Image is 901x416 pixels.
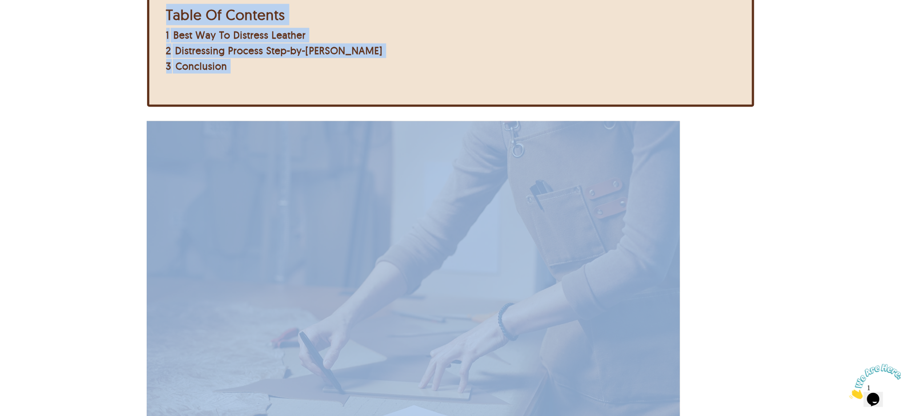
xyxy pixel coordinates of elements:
[166,29,170,41] span: 1
[4,4,59,39] img: Chat attention grabber
[176,44,383,57] span: Distressing Process Step-by-[PERSON_NAME]
[166,29,306,41] a: 1 Best Way To Distress Leather
[166,6,285,24] b: Table Of Contents
[174,29,306,41] span: Best Way To Distress Leather
[4,4,7,11] span: 1
[176,60,228,72] span: Conclusion
[166,60,172,72] span: 3
[166,44,172,57] span: 2
[166,60,228,72] a: 3 Conclusion
[846,361,901,403] iframe: chat widget
[166,44,383,57] a: 2 Distressing Process Step-by-[PERSON_NAME]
